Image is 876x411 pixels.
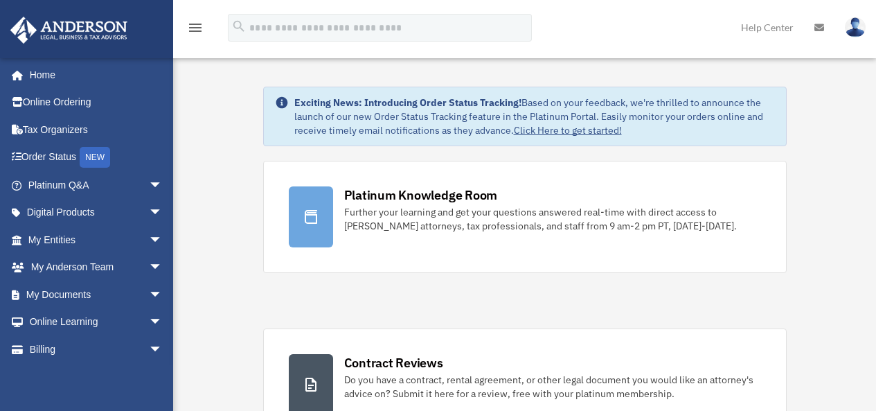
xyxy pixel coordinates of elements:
[294,96,521,109] strong: Exciting News: Introducing Order Status Tracking!
[10,116,184,143] a: Tax Organizers
[149,281,177,309] span: arrow_drop_down
[10,143,184,172] a: Order StatusNEW
[294,96,775,137] div: Based on your feedback, we're thrilled to announce the launch of our new Order Status Tracking fe...
[10,89,184,116] a: Online Ordering
[187,24,204,36] a: menu
[231,19,247,34] i: search
[149,199,177,227] span: arrow_drop_down
[263,161,787,273] a: Platinum Knowledge Room Further your learning and get your questions answered real-time with dire...
[187,19,204,36] i: menu
[149,226,177,254] span: arrow_drop_down
[10,308,184,336] a: Online Learningarrow_drop_down
[10,363,184,391] a: Events Calendar
[10,199,184,227] a: Digital Productsarrow_drop_down
[845,17,866,37] img: User Pic
[10,171,184,199] a: Platinum Q&Aarrow_drop_down
[10,226,184,254] a: My Entitiesarrow_drop_down
[10,281,184,308] a: My Documentsarrow_drop_down
[80,147,110,168] div: NEW
[149,335,177,364] span: arrow_drop_down
[10,61,177,89] a: Home
[149,308,177,337] span: arrow_drop_down
[10,335,184,363] a: Billingarrow_drop_down
[10,254,184,281] a: My Anderson Teamarrow_drop_down
[344,373,761,401] div: Do you have a contract, rental agreement, or other legal document you would like an attorney's ad...
[344,354,443,371] div: Contract Reviews
[6,17,132,44] img: Anderson Advisors Platinum Portal
[514,124,622,137] a: Click Here to get started!
[149,254,177,282] span: arrow_drop_down
[344,186,498,204] div: Platinum Knowledge Room
[344,205,761,233] div: Further your learning and get your questions answered real-time with direct access to [PERSON_NAM...
[149,171,177,200] span: arrow_drop_down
